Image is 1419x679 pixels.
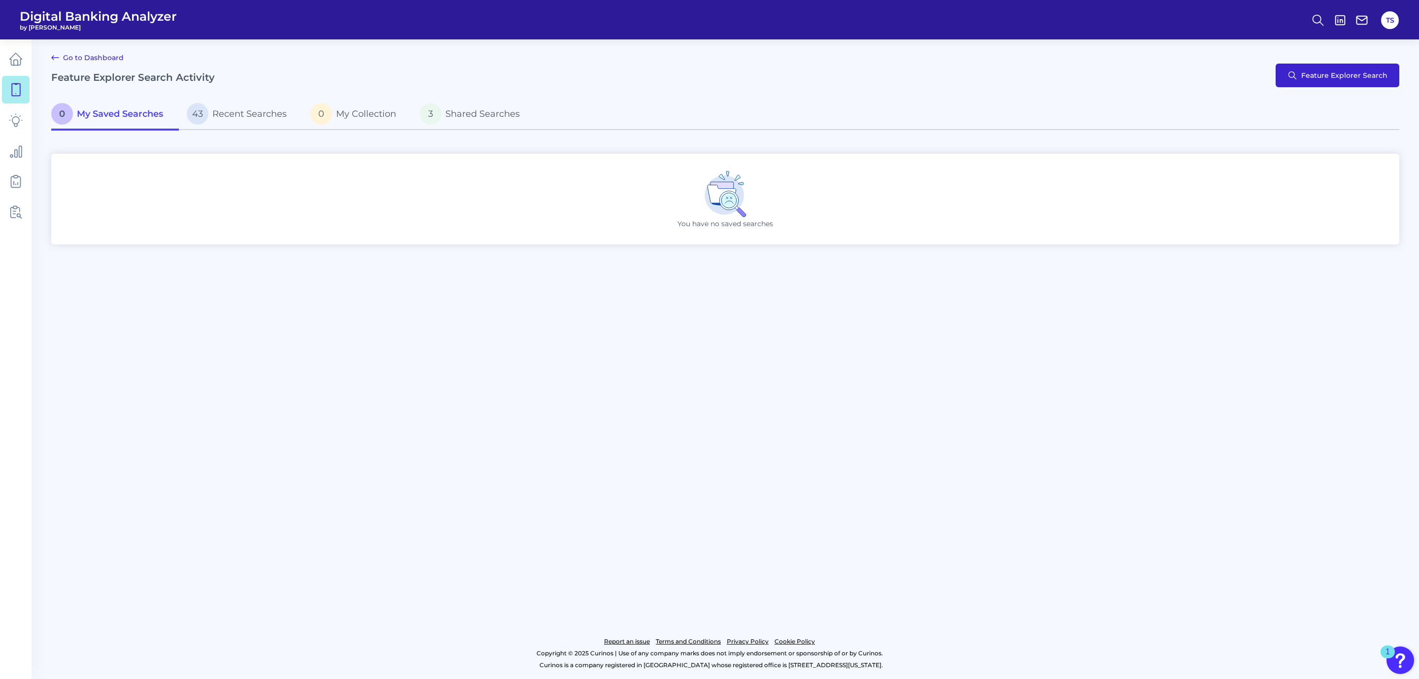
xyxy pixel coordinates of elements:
[212,108,287,119] span: Recent Searches
[1276,64,1399,87] button: Feature Explorer Search
[179,99,303,131] a: 43Recent Searches
[51,154,1399,244] div: You have no saved searches
[1385,652,1390,665] div: 1
[20,24,177,31] span: by [PERSON_NAME]
[604,636,650,647] a: Report an issue
[656,636,721,647] a: Terms and Conditions
[310,103,332,125] span: 0
[775,636,815,647] a: Cookie Policy
[336,108,396,119] span: My Collection
[51,99,179,131] a: 0My Saved Searches
[1301,71,1387,79] span: Feature Explorer Search
[51,71,215,83] h2: Feature Explorer Search Activity
[48,647,1371,659] p: Copyright © 2025 Curinos | Use of any company marks does not imply endorsement or sponsorship of ...
[420,103,441,125] span: 3
[1381,11,1399,29] button: TS
[1386,646,1414,674] button: Open Resource Center, 1 new notification
[187,103,208,125] span: 43
[51,103,73,125] span: 0
[77,108,163,119] span: My Saved Searches
[51,659,1371,671] p: Curinos is a company registered in [GEOGRAPHIC_DATA] whose registered office is [STREET_ADDRESS][...
[445,108,520,119] span: Shared Searches
[51,52,124,64] a: Go to Dashboard
[412,99,536,131] a: 3Shared Searches
[20,9,177,24] span: Digital Banking Analyzer
[727,636,769,647] a: Privacy Policy
[303,99,412,131] a: 0My Collection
